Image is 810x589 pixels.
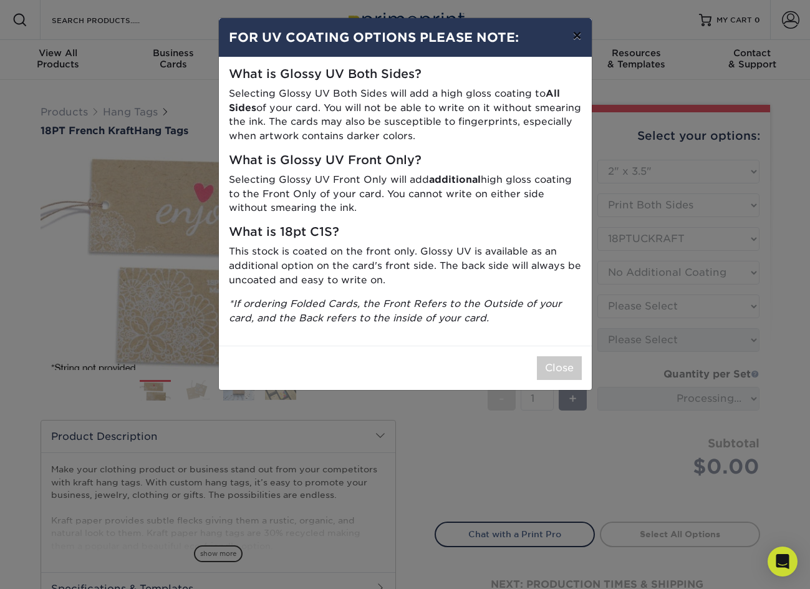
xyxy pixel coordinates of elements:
p: This stock is coated on the front only. Glossy UV is available as an additional option on the car... [229,245,582,287]
button: × [562,18,591,53]
button: Close [537,356,582,380]
i: *If ordering Folded Cards, the Front Refers to the Outside of your card, and the Back refers to t... [229,298,562,324]
p: Selecting Glossy UV Front Only will add high gloss coating to the Front Only of your card. You ca... [229,173,582,215]
strong: All Sides [229,87,560,114]
strong: additional [429,173,481,185]
div: Open Intercom Messenger [768,547,798,577]
h5: What is 18pt C1S? [229,225,582,240]
h5: What is Glossy UV Both Sides? [229,67,582,82]
h5: What is Glossy UV Front Only? [229,153,582,168]
p: Selecting Glossy UV Both Sides will add a high gloss coating to of your card. You will not be abl... [229,87,582,144]
h4: FOR UV COATING OPTIONS PLEASE NOTE: [229,28,582,47]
